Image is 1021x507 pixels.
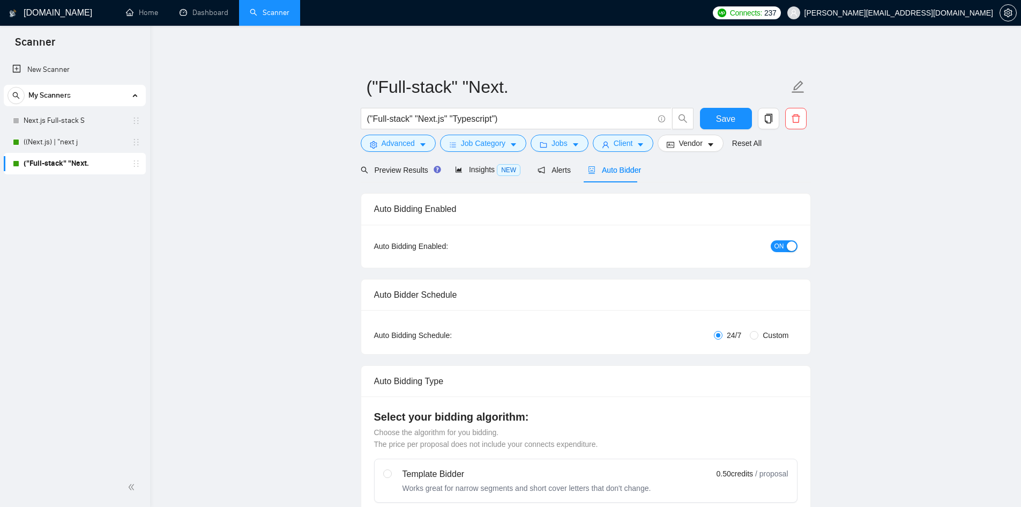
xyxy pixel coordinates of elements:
[497,164,520,176] span: NEW
[6,34,64,57] span: Scanner
[755,468,788,479] span: / proposal
[126,8,158,17] a: homeHome
[374,280,798,310] div: Auto Bidder Schedule
[538,166,571,174] span: Alerts
[707,141,714,149] span: caret-down
[1000,9,1017,17] a: setting
[132,116,140,125] span: holder
[658,135,723,152] button: idcardVendorcaret-down
[1000,9,1016,17] span: setting
[361,166,438,174] span: Preview Results
[440,135,526,152] button: barsJob Categorycaret-down
[785,108,807,129] button: delete
[764,7,776,19] span: 237
[985,471,1010,496] iframe: Intercom live chat
[9,5,17,22] img: logo
[370,141,377,149] span: setting
[540,141,547,149] span: folder
[637,141,644,149] span: caret-down
[786,114,806,123] span: delete
[672,108,694,129] button: search
[374,240,515,252] div: Auto Bidding Enabled:
[132,159,140,168] span: holder
[593,135,654,152] button: userClientcaret-down
[730,7,762,19] span: Connects:
[552,137,568,149] span: Jobs
[658,115,665,122] span: info-circle
[588,166,595,174] span: robot
[374,194,798,224] div: Auto Bidding Enabled
[374,428,598,449] span: Choose the algorithm for you bidding. The price per proposal does not include your connects expen...
[510,141,517,149] span: caret-down
[24,131,125,153] a: ((Next.js) | "next j
[361,166,368,174] span: search
[12,59,137,80] a: New Scanner
[758,329,793,341] span: Custom
[774,240,784,252] span: ON
[1000,4,1017,21] button: setting
[531,135,588,152] button: folderJobscaret-down
[419,141,427,149] span: caret-down
[716,112,735,126] span: Save
[24,110,125,131] a: Next.js Full-stack S
[461,137,505,149] span: Job Category
[374,329,515,341] div: Auto Bidding Schedule:
[28,85,71,106] span: My Scanners
[4,85,146,174] li: My Scanners
[403,468,651,481] div: Template Bidder
[732,137,762,149] a: Reset All
[790,9,798,17] span: user
[455,166,463,173] span: area-chart
[718,9,726,17] img: upwork-logo.png
[433,165,442,174] div: Tooltip anchor
[667,141,674,149] span: idcard
[403,483,651,494] div: Works great for narrow segments and short cover letters that don't change.
[572,141,579,149] span: caret-down
[758,108,779,129] button: copy
[614,137,633,149] span: Client
[24,153,125,174] a: ("Full-stack" "Next.
[180,8,228,17] a: dashboardDashboard
[538,166,545,174] span: notification
[602,141,609,149] span: user
[8,87,25,104] button: search
[717,468,753,480] span: 0.50 credits
[758,114,779,123] span: copy
[700,108,752,129] button: Save
[367,74,789,100] input: Scanner name...
[361,135,436,152] button: settingAdvancedcaret-down
[132,138,140,146] span: holder
[374,409,798,424] h4: Select your bidding algorithm:
[679,137,702,149] span: Vendor
[367,112,653,126] input: Search Freelance Jobs...
[449,141,457,149] span: bars
[382,137,415,149] span: Advanced
[4,59,146,80] li: New Scanner
[374,366,798,396] div: Auto Bidding Type
[722,329,746,341] span: 24/7
[250,8,289,17] a: searchScanner
[673,114,693,123] span: search
[588,166,641,174] span: Auto Bidder
[455,165,520,174] span: Insights
[8,92,24,99] span: search
[791,80,805,94] span: edit
[128,482,138,493] span: double-left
